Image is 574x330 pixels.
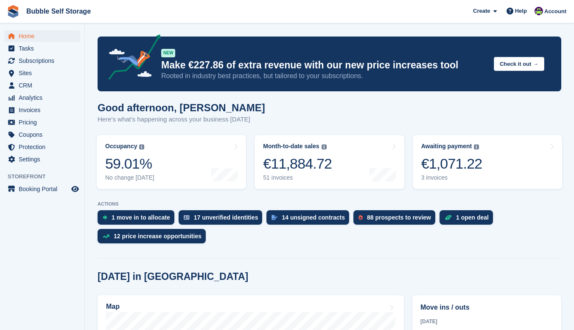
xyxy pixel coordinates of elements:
div: 59.01% [105,155,154,172]
span: Protection [19,141,70,153]
span: Create [473,7,490,15]
div: 1 open deal [456,214,489,221]
a: menu [4,92,80,104]
img: Tom Gilmore [535,7,543,15]
div: [DATE] [420,318,553,325]
a: Month-to-date sales €11,884.72 51 invoices [255,135,404,189]
a: menu [4,116,80,128]
div: 1 move in to allocate [112,214,170,221]
p: Rooted in industry best practices, but tailored to your subscriptions. [161,71,487,81]
a: menu [4,30,80,42]
h2: [DATE] in [GEOGRAPHIC_DATA] [98,271,248,282]
img: icon-info-grey-7440780725fd019a000dd9b08b2336e03edf1995a4989e88bcd33f0948082b44.svg [139,144,144,149]
p: Make €227.86 of extra revenue with our new price increases tool [161,59,487,71]
p: ACTIONS [98,201,561,207]
p: Here's what's happening across your business [DATE] [98,115,265,124]
div: Occupancy [105,143,137,150]
a: menu [4,55,80,67]
div: 51 invoices [263,174,332,181]
a: menu [4,67,80,79]
a: Preview store [70,184,80,194]
div: No change [DATE] [105,174,154,181]
div: Awaiting payment [421,143,472,150]
div: 17 unverified identities [194,214,258,221]
span: Analytics [19,92,70,104]
a: 1 move in to allocate [98,210,179,229]
a: Awaiting payment €1,071.22 3 invoices [413,135,562,189]
span: Settings [19,153,70,165]
div: 3 invoices [421,174,482,181]
span: Home [19,30,70,42]
div: 12 price increase opportunities [114,233,202,240]
div: 88 prospects to review [367,214,431,221]
img: price_increase_opportunities-93ffe204e8149a01c8c9dc8f82e8f89637d9d84a8eef4429ea346261dce0b2c0.svg [103,234,109,238]
span: Tasks [19,42,70,54]
a: 14 unsigned contracts [266,210,353,229]
div: Month-to-date sales [263,143,319,150]
span: CRM [19,79,70,91]
span: Storefront [8,172,84,181]
h2: Map [106,303,120,310]
a: 1 open deal [440,210,497,229]
span: Subscriptions [19,55,70,67]
span: Account [544,7,566,16]
a: menu [4,141,80,153]
div: €11,884.72 [263,155,332,172]
a: menu [4,153,80,165]
div: €1,071.22 [421,155,482,172]
a: 17 unverified identities [179,210,267,229]
h1: Good afternoon, [PERSON_NAME] [98,102,265,113]
div: NEW [161,49,175,57]
a: menu [4,129,80,141]
a: 12 price increase opportunities [98,229,210,248]
img: verify_identity-adf6edd0f0f0b5bbfe63781bf79b02c33cf7c696d77639b501bdc392416b5a36.svg [184,215,190,220]
span: Help [515,7,527,15]
span: Coupons [19,129,70,141]
a: menu [4,183,80,195]
img: price-adjustments-announcement-icon-8257ccfd72463d97f412b2fc003d46551f7dbcb40ab6d574587a9cd5c0d94... [101,34,161,83]
img: prospect-51fa495bee0391a8d652442698ab0144808aea92771e9ea1ae160a38d050c398.svg [358,215,363,220]
img: icon-info-grey-7440780725fd019a000dd9b08b2336e03edf1995a4989e88bcd33f0948082b44.svg [322,144,327,149]
a: 88 prospects to review [353,210,440,229]
a: menu [4,42,80,54]
img: stora-icon-8386f47178a22dfd0bd8f6a31ec36ba5ce8667c1dd55bd0f319d3a0aa187defe.svg [7,5,20,18]
span: Pricing [19,116,70,128]
h2: Move ins / outs [420,302,553,313]
a: menu [4,79,80,91]
img: icon-info-grey-7440780725fd019a000dd9b08b2336e03edf1995a4989e88bcd33f0948082b44.svg [474,144,479,149]
a: Bubble Self Storage [23,4,94,18]
button: Check it out → [494,57,544,71]
a: menu [4,104,80,116]
div: 14 unsigned contracts [282,214,345,221]
span: Invoices [19,104,70,116]
img: move_ins_to_allocate_icon-fdf77a2bb77ea45bf5b3d319d69a93e2d87916cf1d5bf7949dd705db3b84f3ca.svg [103,215,107,220]
img: deal-1b604bf984904fb50ccaf53a9ad4b4a5d6e5aea283cecdc64d6e3604feb123c2.svg [445,214,452,220]
span: Booking Portal [19,183,70,195]
img: contract_signature_icon-13c848040528278c33f63329250d36e43548de30e8caae1d1a13099fd9432cc5.svg [272,215,277,220]
span: Sites [19,67,70,79]
a: Occupancy 59.01% No change [DATE] [97,135,246,189]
